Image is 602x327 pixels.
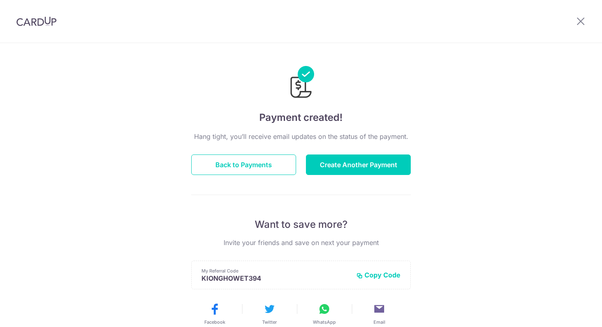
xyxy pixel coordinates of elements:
[190,302,239,325] button: Facebook
[373,319,385,325] span: Email
[201,268,350,274] p: My Referral Code
[288,66,314,100] img: Payments
[191,218,411,231] p: Want to save more?
[191,154,296,175] button: Back to Payments
[191,238,411,248] p: Invite your friends and save on next your payment
[306,154,411,175] button: Create Another Payment
[191,110,411,125] h4: Payment created!
[356,271,401,279] button: Copy Code
[313,319,336,325] span: WhatsApp
[16,16,57,26] img: CardUp
[204,319,225,325] span: Facebook
[245,302,294,325] button: Twitter
[201,274,350,282] p: KIONGHOWET394
[300,302,349,325] button: WhatsApp
[191,132,411,141] p: Hang tight, you’ll receive email updates on the status of the payment.
[262,319,277,325] span: Twitter
[355,302,403,325] button: Email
